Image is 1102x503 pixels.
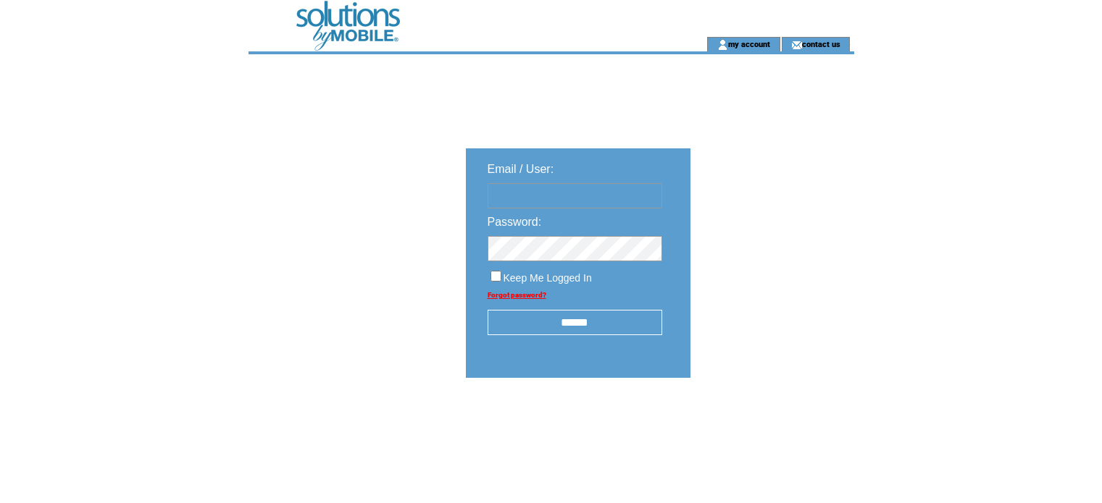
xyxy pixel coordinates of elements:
span: Password: [488,216,542,228]
a: my account [728,39,770,48]
img: contact_us_icon.gif;jsessionid=F79F16999FEE0FC9D635425B59D5CD28 [791,39,802,51]
a: Forgot password? [488,291,546,299]
img: account_icon.gif;jsessionid=F79F16999FEE0FC9D635425B59D5CD28 [717,39,728,51]
span: Keep Me Logged In [504,272,592,284]
a: contact us [802,39,840,48]
span: Email / User: [488,163,554,175]
img: transparent.png;jsessionid=F79F16999FEE0FC9D635425B59D5CD28 [732,414,805,432]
